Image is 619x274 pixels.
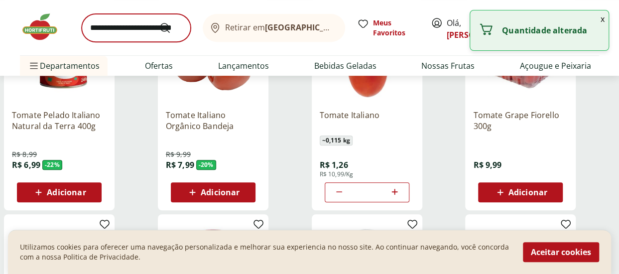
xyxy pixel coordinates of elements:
p: Quantidade alterada [502,25,601,35]
span: Departamentos [28,54,100,78]
button: Menu [28,54,40,78]
button: Adicionar [171,182,255,202]
span: Olá, [447,17,491,41]
span: Retirar em [225,23,335,32]
button: Fechar notificação [597,10,609,27]
span: - 22 % [42,160,62,170]
a: Meus Favoritos [357,18,419,38]
span: R$ 6,99 [12,159,40,170]
b: [GEOGRAPHIC_DATA]/[GEOGRAPHIC_DATA] [265,22,433,33]
a: Tomate Pelado Italiano Natural da Terra 400g [12,110,107,132]
span: R$ 9,99 [473,159,501,170]
a: Açougue e Peixaria [520,60,591,72]
button: Submit Search [159,22,183,34]
span: R$ 7,99 [166,159,194,170]
a: Bebidas Geladas [314,60,376,72]
a: Tomate Italiano [320,110,414,132]
input: search [82,14,191,42]
p: Utilizamos cookies para oferecer uma navegação personalizada e melhorar sua experiencia no nosso ... [20,242,511,262]
span: R$ 10,99/Kg [320,170,354,178]
span: Meus Favoritos [373,18,419,38]
a: Nossas Frutas [421,60,475,72]
span: Adicionar [201,188,240,196]
span: R$ 1,26 [320,159,348,170]
span: Adicionar [47,188,86,196]
button: Adicionar [17,182,102,202]
img: Hortifruti [20,12,70,42]
button: Aceitar cookies [523,242,599,262]
button: Adicionar [478,182,563,202]
a: Ofertas [145,60,173,72]
span: R$ 8,99 [12,149,37,159]
a: [PERSON_NAME] [447,29,511,40]
span: Adicionar [508,188,547,196]
button: Retirar em[GEOGRAPHIC_DATA]/[GEOGRAPHIC_DATA] [203,14,345,42]
a: Tomate Grape Fiorello 300g [473,110,568,132]
a: Lançamentos [218,60,269,72]
span: ~ 0,115 kg [320,136,353,145]
span: R$ 9,99 [166,149,191,159]
a: Tomate Italiano Orgânico Bandeja [166,110,260,132]
span: - 20 % [196,160,216,170]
